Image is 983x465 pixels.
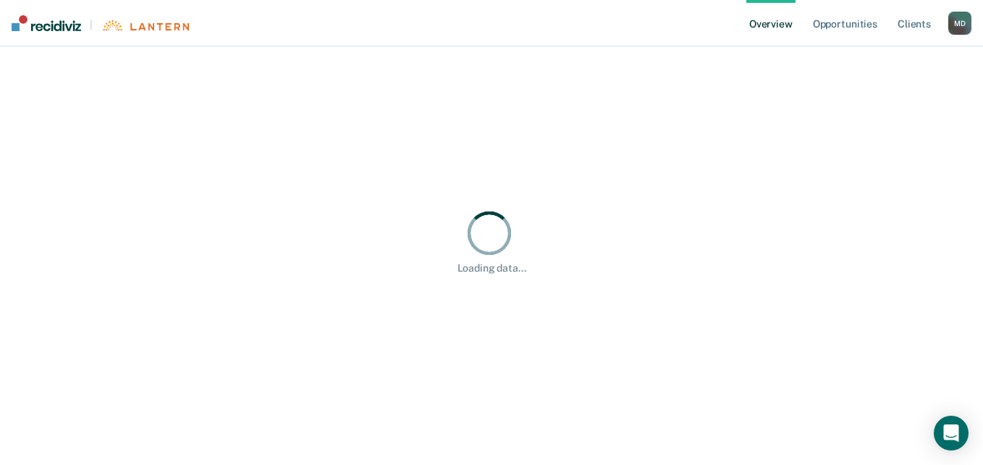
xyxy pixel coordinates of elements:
img: Lantern [101,20,189,31]
a: | [12,15,189,31]
span: | [81,19,101,31]
button: MD [948,12,971,35]
div: Loading data... [457,262,526,275]
div: M D [948,12,971,35]
img: Recidiviz [12,15,81,31]
div: Open Intercom Messenger [934,416,969,451]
